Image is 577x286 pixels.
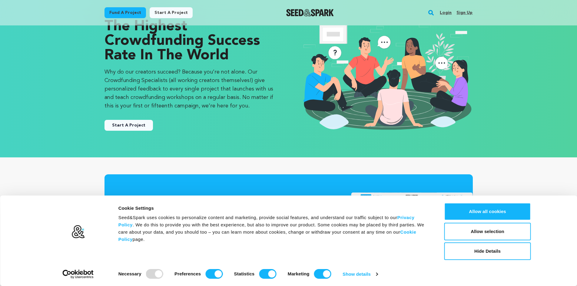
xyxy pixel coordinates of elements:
button: Allow selection [444,223,531,240]
p: 82% success rate [129,194,449,213]
button: Allow all cookies [444,203,531,220]
img: seedandspark start project illustration image [301,19,473,133]
a: Usercentrics Cookiebot - opens in a new window [51,270,104,279]
p: Why do our creators succeed? Because you’re not alone. Our Crowdfunding Specialists (all working ... [104,68,277,110]
a: Start a project [150,7,193,18]
p: The Highest Crowdfunding Success Rate in the World [104,19,277,63]
strong: Necessary [118,271,141,276]
strong: Marketing [288,271,310,276]
a: Seed&Spark Homepage [286,9,334,16]
a: Start A Project [104,120,153,131]
a: Fund a project [104,7,146,18]
a: Show details [343,270,378,279]
strong: Preferences [174,271,201,276]
a: Login [440,8,452,18]
a: Sign up [456,8,473,18]
img: logo [71,225,85,239]
img: Seed&Spark Logo Dark Mode [286,9,334,16]
div: Cookie Settings [118,205,431,212]
strong: Statistics [234,271,255,276]
img: seedandspark project details screen [350,192,473,269]
div: Seed&Spark uses cookies to personalize content and marketing, provide social features, and unders... [118,214,431,243]
button: Hide Details [444,242,531,260]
